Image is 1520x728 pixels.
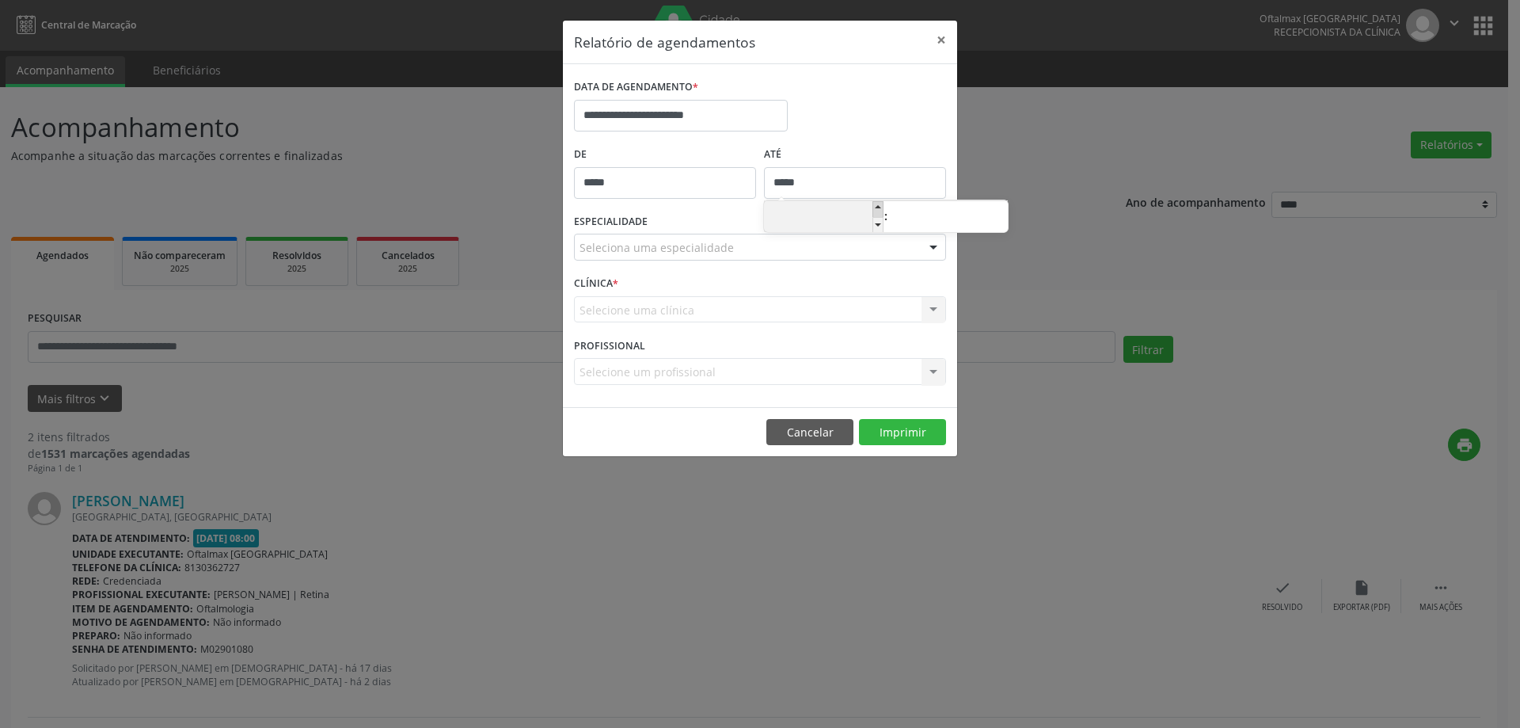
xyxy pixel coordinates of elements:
input: Minute [888,202,1008,234]
label: De [574,143,756,167]
label: CLÍNICA [574,272,618,296]
label: ATÉ [764,143,946,167]
button: Imprimir [859,419,946,446]
label: ESPECIALIDADE [574,210,648,234]
label: PROFISSIONAL [574,334,645,358]
span: : [883,200,888,232]
input: Hour [764,202,883,234]
label: DATA DE AGENDAMENTO [574,75,698,100]
h5: Relatório de agendamentos [574,32,755,52]
button: Cancelar [766,419,853,446]
span: Seleciona uma especialidade [579,239,734,256]
button: Close [925,21,957,59]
